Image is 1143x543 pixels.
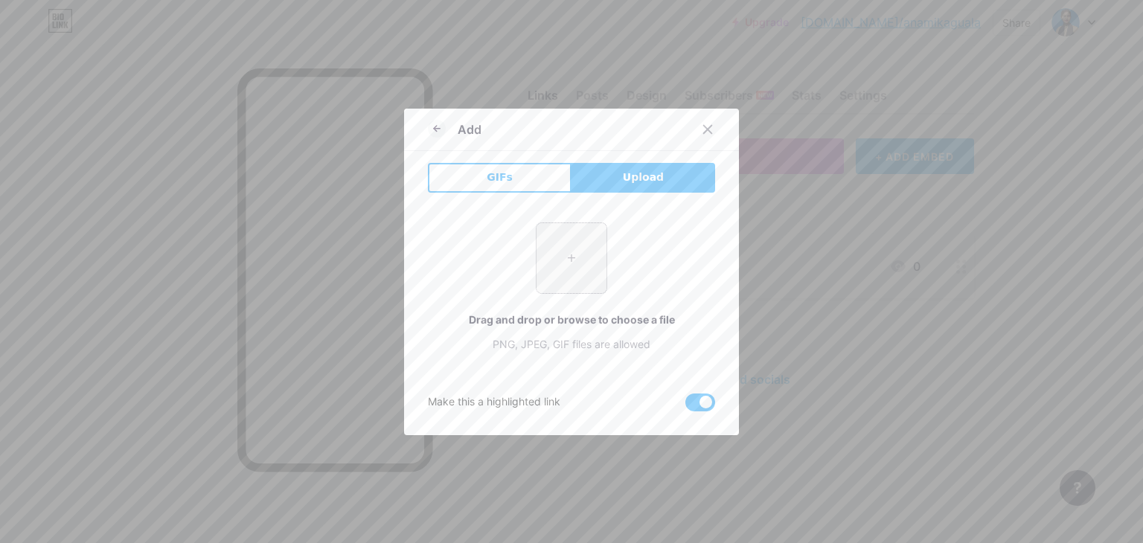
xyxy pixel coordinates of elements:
div: Make this a highlighted link [428,393,560,411]
div: PNG, JPEG, GIF files are allowed [428,336,715,352]
span: GIFs [487,170,513,185]
span: Upload [623,170,664,185]
button: GIFs [428,163,571,193]
button: Upload [571,163,715,193]
div: Drag and drop or browse to choose a file [428,312,715,327]
div: Add [458,121,481,138]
